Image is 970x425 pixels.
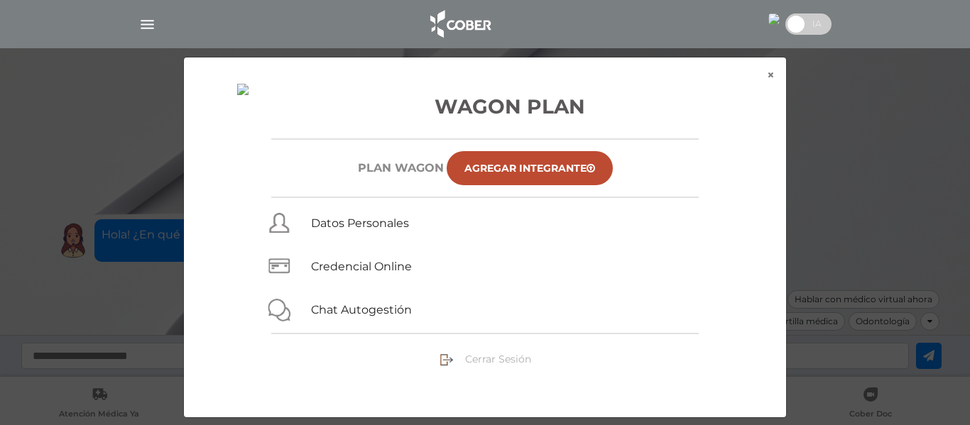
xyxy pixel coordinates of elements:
[311,216,409,230] a: Datos Personales
[138,16,156,33] img: Cober_menu-lines-white.svg
[218,92,752,121] h3: Wagon Plan
[465,353,531,365] span: Cerrar Sesión
[358,161,444,175] h6: Plan WAGON
[237,84,249,95] img: 24613
[768,13,780,25] img: 24613
[756,57,786,93] button: ×
[423,7,497,41] img: logo_cober_home-white.png
[311,260,412,273] a: Credencial Online
[447,151,613,185] a: Agregar Integrante
[311,303,412,316] a: Chat Autogestión
[440,352,531,365] a: Cerrar Sesión
[440,353,454,367] img: sign-out.png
